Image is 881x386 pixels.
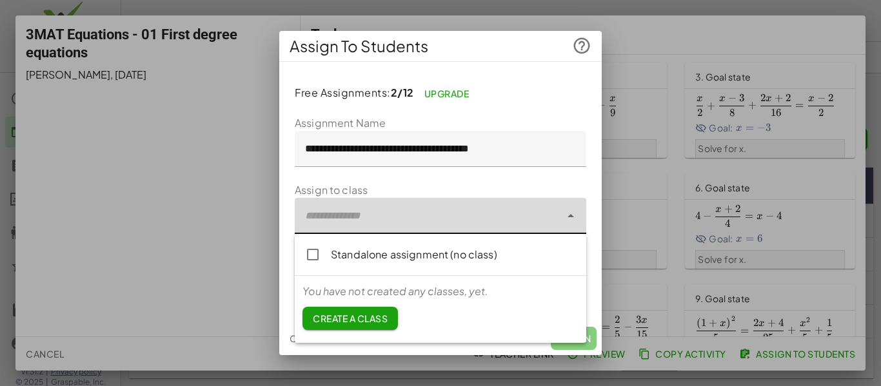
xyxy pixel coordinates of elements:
span: Cancel [290,333,328,344]
span: Assign To Students [290,36,428,57]
span: 2/12 [391,86,414,99]
span: Upgrade [424,88,470,99]
a: Upgrade [414,82,480,105]
p: Free Assignments: [295,82,586,105]
button: Cancel [284,327,333,350]
label: Assessment Mode [318,244,409,275]
label: Assign to class [295,182,368,198]
label: Assignment Name [295,115,386,131]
